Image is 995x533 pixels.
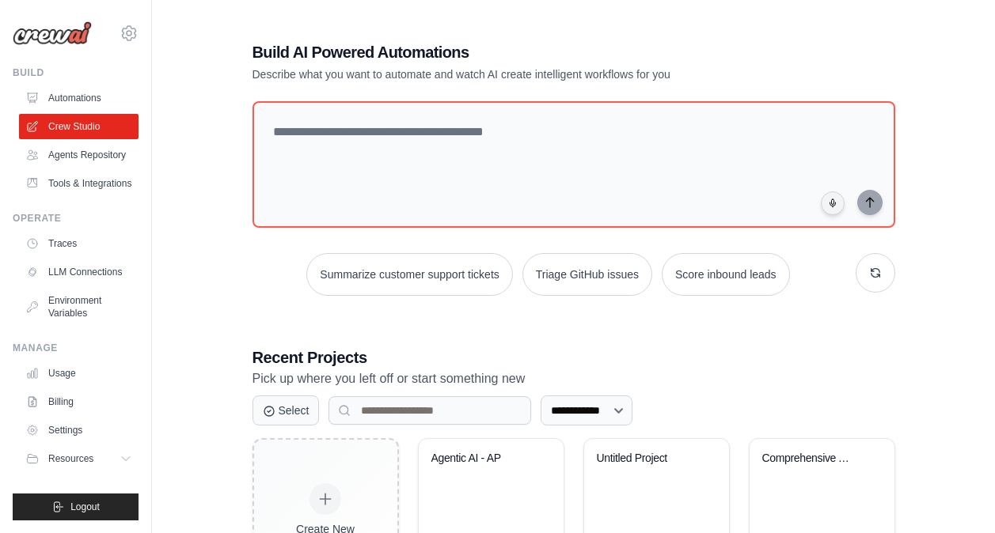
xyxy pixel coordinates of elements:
[19,446,139,471] button: Resources
[13,493,139,520] button: Logout
[253,395,320,425] button: Select
[856,253,895,293] button: Get new suggestions
[19,85,139,111] a: Automations
[13,66,139,79] div: Build
[253,41,784,63] h1: Build AI Powered Automations
[19,114,139,139] a: Crew Studio
[19,142,139,168] a: Agents Repository
[431,452,527,466] div: Agentic AI - AP
[597,452,693,466] div: Untitled Project
[19,171,139,196] a: Tools & Integrations
[762,452,858,466] div: Comprehensive AP Automation Pipeline
[253,346,895,369] h3: Recent Projects
[662,253,790,296] button: Score inbound leads
[13,21,92,45] img: Logo
[253,369,895,389] p: Pick up where you left off or start something new
[70,501,100,513] span: Logout
[19,361,139,386] a: Usage
[13,342,139,354] div: Manage
[821,191,845,215] button: Click to speak your automation idea
[253,66,784,82] p: Describe what you want to automate and watch AI create intelligent workflows for you
[19,259,139,285] a: LLM Connections
[522,253,652,296] button: Triage GitHub issues
[19,288,139,326] a: Environment Variables
[13,212,139,225] div: Operate
[48,452,93,465] span: Resources
[306,253,512,296] button: Summarize customer support tickets
[19,231,139,256] a: Traces
[19,418,139,443] a: Settings
[19,389,139,414] a: Billing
